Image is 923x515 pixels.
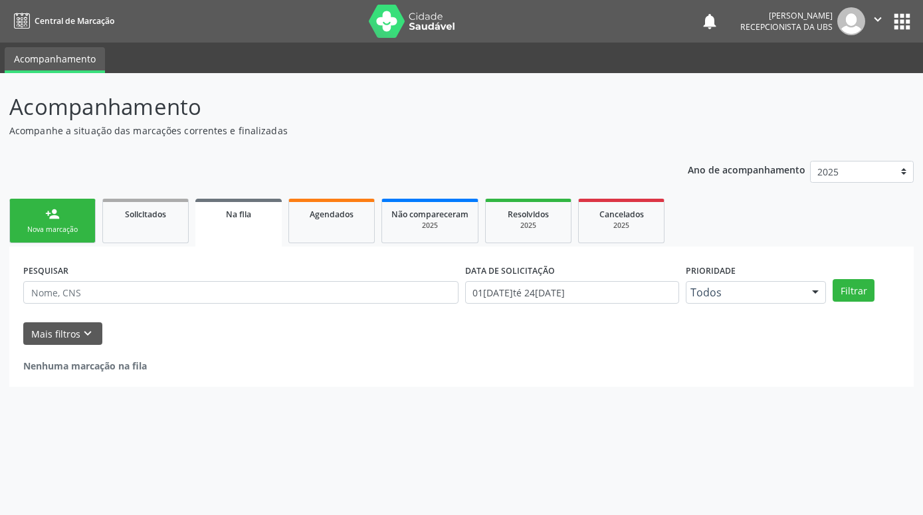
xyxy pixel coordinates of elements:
span: Cancelados [599,209,644,220]
span: Central de Marcação [35,15,114,27]
span: Resolvidos [508,209,549,220]
button: notifications [700,12,719,31]
span: Na fila [226,209,251,220]
button:  [865,7,890,35]
input: Selecione um intervalo [465,281,679,304]
p: Acompanhamento [9,90,643,124]
label: DATA DE SOLICITAÇÃO [465,260,555,281]
div: 2025 [391,221,468,231]
img: img [837,7,865,35]
p: Ano de acompanhamento [688,161,805,177]
span: Solicitados [125,209,166,220]
label: PESQUISAR [23,260,68,281]
span: Não compareceram [391,209,468,220]
span: Todos [690,286,799,299]
a: Central de Marcação [9,10,114,32]
i: keyboard_arrow_down [80,326,95,341]
span: Agendados [310,209,354,220]
button: Filtrar [833,279,874,302]
div: person_add [45,207,60,221]
p: Acompanhe a situação das marcações correntes e finalizadas [9,124,643,138]
input: Nome, CNS [23,281,459,304]
button: apps [890,10,914,33]
strong: Nenhuma marcação na fila [23,360,147,372]
a: Acompanhamento [5,47,105,73]
div: Nova marcação [19,225,86,235]
button: Mais filtroskeyboard_arrow_down [23,322,102,346]
i:  [871,12,885,27]
div: [PERSON_NAME] [740,10,833,21]
div: 2025 [495,221,562,231]
label: Prioridade [686,260,736,281]
div: 2025 [588,221,655,231]
span: Recepcionista da UBS [740,21,833,33]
